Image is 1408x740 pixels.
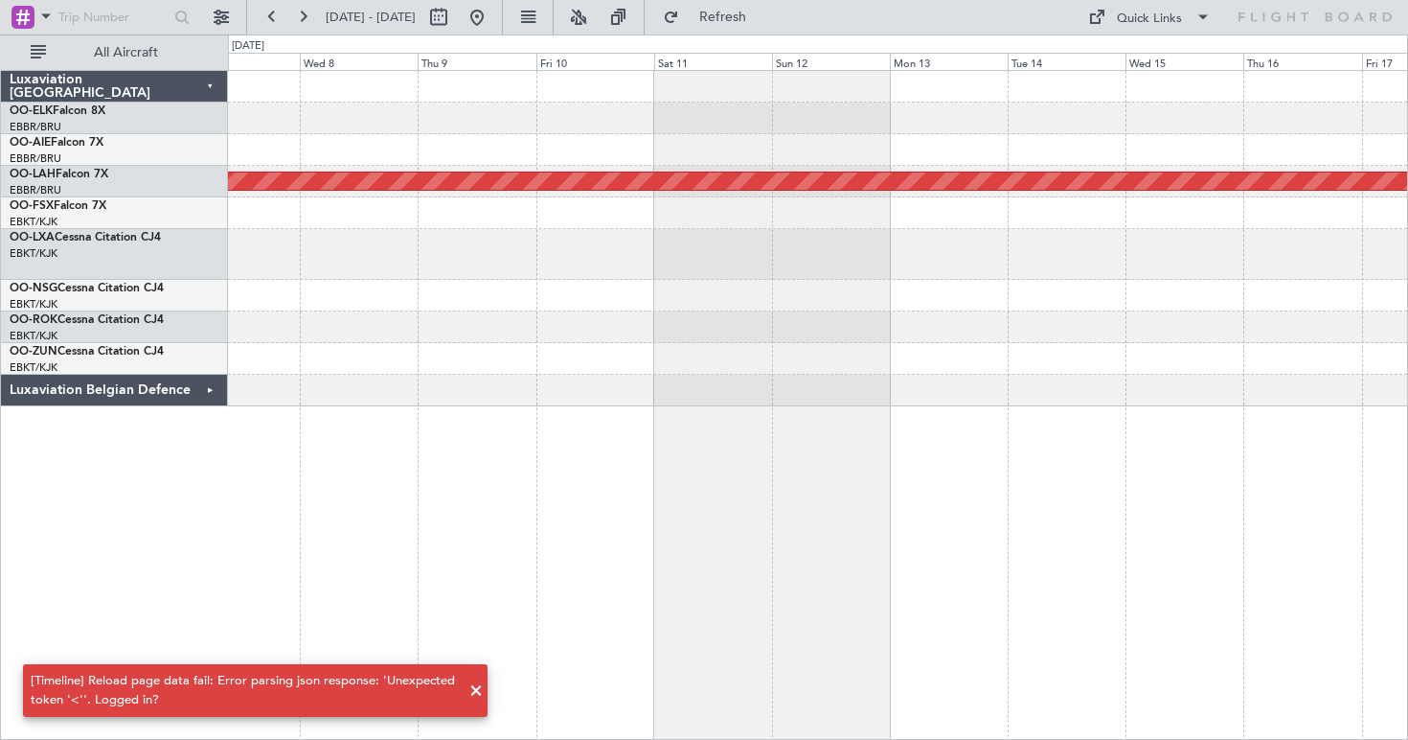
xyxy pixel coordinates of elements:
[31,672,459,709] div: [Timeline] Reload page data fail: Error parsing json response: 'Unexpected token '<''. Logged in?
[10,169,56,180] span: OO-LAH
[10,246,57,261] a: EBKT/KJK
[654,53,772,70] div: Sat 11
[58,3,169,32] input: Trip Number
[182,53,300,70] div: Tue 7
[10,346,57,358] span: OO-ZUN
[10,232,55,243] span: OO-LXA
[683,11,763,24] span: Refresh
[10,215,57,229] a: EBKT/KJK
[10,297,57,312] a: EBKT/KJK
[10,183,61,197] a: EBBR/BRU
[418,53,535,70] div: Thu 9
[772,53,890,70] div: Sun 12
[536,53,654,70] div: Fri 10
[654,2,769,33] button: Refresh
[10,283,164,294] a: OO-NSGCessna Citation CJ4
[10,151,61,166] a: EBBR/BRU
[10,137,51,149] span: OO-AIE
[10,360,57,375] a: EBKT/KJK
[10,346,164,358] a: OO-ZUNCessna Citation CJ4
[890,53,1008,70] div: Mon 13
[10,169,108,180] a: OO-LAHFalcon 7X
[326,9,416,26] span: [DATE] - [DATE]
[10,314,164,326] a: OO-ROKCessna Citation CJ4
[10,314,57,326] span: OO-ROK
[1008,53,1125,70] div: Tue 14
[21,37,208,68] button: All Aircraft
[300,53,418,70] div: Wed 8
[10,105,105,117] a: OO-ELKFalcon 8X
[10,232,161,243] a: OO-LXACessna Citation CJ4
[10,283,57,294] span: OO-NSG
[10,137,103,149] a: OO-AIEFalcon 7X
[10,120,61,134] a: EBBR/BRU
[50,46,202,59] span: All Aircraft
[1125,53,1243,70] div: Wed 15
[232,38,264,55] div: [DATE]
[1243,53,1361,70] div: Thu 16
[10,329,57,343] a: EBKT/KJK
[10,105,53,117] span: OO-ELK
[10,200,54,212] span: OO-FSX
[10,200,106,212] a: OO-FSXFalcon 7X
[1079,2,1220,33] button: Quick Links
[1117,10,1182,29] div: Quick Links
